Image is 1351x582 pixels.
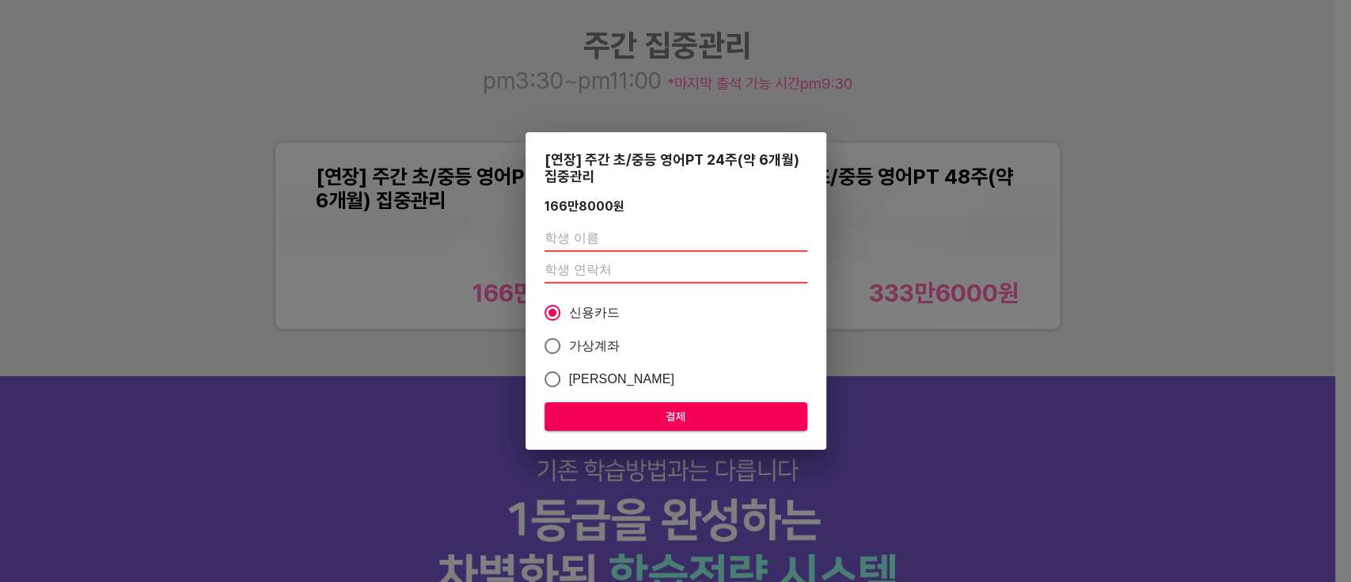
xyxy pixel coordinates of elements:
[569,370,675,389] span: [PERSON_NAME]
[545,199,624,214] div: 166만8000 원
[545,258,807,283] input: 학생 연락처
[569,303,620,322] span: 신용카드
[545,402,807,432] button: 결제
[545,151,807,184] div: [연장] 주간 초/중등 영어PT 24주(약 6개월) 집중관리
[557,407,795,427] span: 결제
[569,337,620,356] span: 가상계좌
[545,226,807,252] input: 학생 이름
